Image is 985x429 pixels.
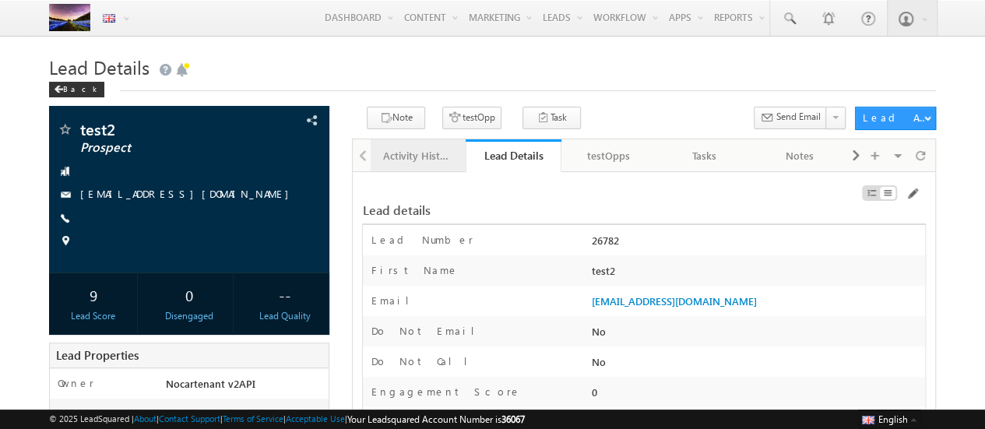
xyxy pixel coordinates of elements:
div: Lead Quality [244,309,325,323]
button: Note [367,107,425,129]
label: First Name [371,263,458,277]
div: testOpps [574,146,643,165]
span: Nocartenant v2API [165,377,255,390]
a: About [134,413,157,424]
span: © 2025 LeadSquared | | | | | [49,412,525,427]
button: Lead Actions [855,107,935,130]
a: [EMAIL_ADDRESS][DOMAIN_NAME] [592,294,757,308]
a: Back [49,81,112,94]
span: English [878,413,908,425]
a: testOpps [561,139,657,172]
button: Task [522,107,581,129]
a: Acceptable Use [286,413,345,424]
span: Send Email [776,110,820,124]
div: test2 [588,263,925,285]
span: Lead Properties [56,347,139,363]
div: Disengaged [149,309,229,323]
button: English [858,410,920,428]
div: Lead Details [477,148,550,163]
div: Activity History [383,146,452,165]
a: Lead Details [466,139,561,172]
a: Contact Support [159,413,220,424]
div: Notes [765,146,834,165]
div: No [588,324,925,346]
a: Tasks [657,139,753,172]
div: -- [244,280,325,309]
a: [EMAIL_ADDRESS][DOMAIN_NAME] [80,187,297,200]
label: Engagement Score [371,385,520,399]
span: test2 [80,121,252,137]
button: Send Email [754,107,827,129]
div: Tasks [670,146,739,165]
div: 9 [53,280,133,309]
a: Terms of Service [223,413,283,424]
a: Activity History [371,139,466,172]
label: Owner [58,376,94,390]
span: Lead Details [49,55,150,79]
button: testOpp [442,107,501,129]
div: Lead details [362,203,733,217]
div: No [588,354,925,376]
a: Notes [752,139,848,172]
div: 0 [588,385,925,406]
div: 26782 [588,233,925,255]
label: Lead Number [371,233,473,247]
label: Email [371,294,420,308]
span: Your Leadsquared Account Number is [347,413,525,425]
div: Back [49,82,104,97]
div: Lead Score [53,309,133,323]
div: 0 [149,280,229,309]
label: Do Not Email [371,324,486,338]
li: Activity History [371,139,466,171]
img: Custom Logo [49,4,90,31]
div: Lead Actions [862,111,928,125]
span: 36067 [501,413,525,425]
span: Prospect [80,140,252,156]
